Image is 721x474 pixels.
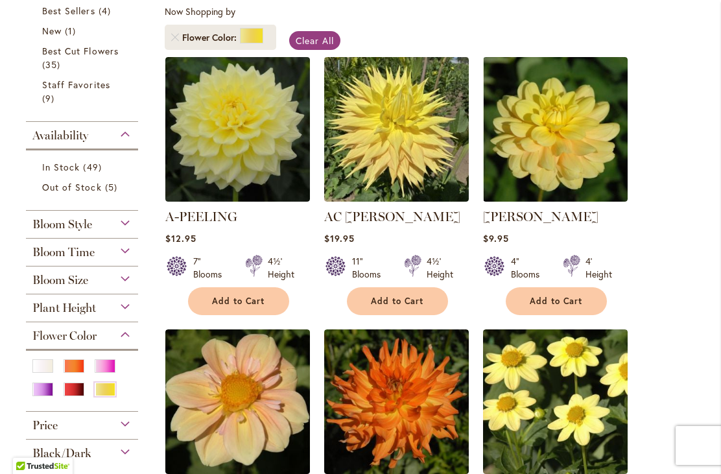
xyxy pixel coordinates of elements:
div: 7" Blooms [193,255,230,281]
button: Add to Cart [188,287,289,315]
img: BABY YELLOW [483,329,628,474]
button: Add to Cart [506,287,607,315]
a: A-Peeling [165,192,310,204]
span: Now Shopping by [165,5,235,18]
img: AC Jeri [324,57,469,202]
a: A-PEELING [165,209,237,224]
span: Bloom Time [32,245,95,259]
span: 1 [65,24,79,38]
span: Add to Cart [530,296,583,307]
span: Add to Cart [371,296,424,307]
span: 35 [42,58,64,71]
span: Bloom Style [32,217,92,231]
a: In Stock 49 [42,160,125,174]
a: [PERSON_NAME] [483,209,598,224]
span: Best Sellers [42,5,95,17]
a: New [42,24,125,38]
span: Add to Cart [212,296,265,307]
span: Plant Height [32,301,96,315]
span: Clear All [296,34,334,47]
a: Best Cut Flowers [42,44,125,71]
div: 4½' Height [268,255,294,281]
img: AHOY MATEY [483,57,628,202]
a: AHOY MATEY [483,192,628,204]
a: Best Sellers [42,4,125,18]
img: AZTECA [324,329,469,474]
a: Remove Flower Color Yellow [171,34,179,41]
span: Out of Stock [42,181,102,193]
span: New [42,25,62,37]
span: $12.95 [165,232,196,244]
span: 9 [42,91,58,105]
a: Out of Stock 5 [42,180,125,194]
span: Availability [32,128,88,143]
span: Best Cut Flowers [42,45,119,57]
span: 49 [83,160,104,174]
span: $9.95 [483,232,509,244]
div: 4" Blooms [511,255,547,281]
img: A-Peeling [165,57,310,202]
a: Staff Favorites [42,78,125,105]
a: Clear All [289,31,340,50]
a: AC Jeri [324,192,469,204]
button: Add to Cart [347,287,448,315]
div: 4½' Height [427,255,453,281]
iframe: Launch Accessibility Center [10,428,46,464]
span: 5 [105,180,121,194]
span: Flower Color [182,31,240,44]
div: 11" Blooms [352,255,388,281]
span: Bloom Size [32,273,88,287]
span: 4 [99,4,114,18]
a: AC [PERSON_NAME] [324,209,460,224]
span: Staff Favorites [42,78,110,91]
img: APPLEBLOSSOM [165,329,310,474]
span: Price [32,418,58,433]
span: Flower Color [32,329,97,343]
span: $19.95 [324,232,355,244]
div: 4' Height [585,255,612,281]
span: In Stock [42,161,80,173]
